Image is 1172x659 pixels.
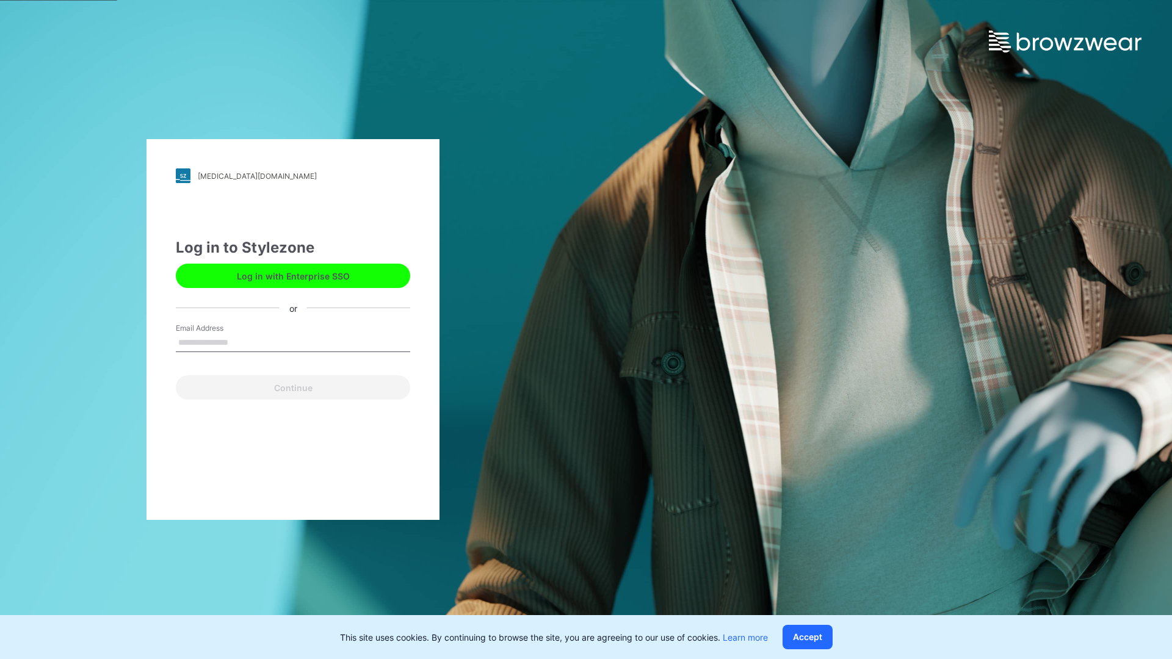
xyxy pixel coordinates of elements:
[783,625,833,649] button: Accept
[989,31,1141,52] img: browzwear-logo.e42bd6dac1945053ebaf764b6aa21510.svg
[176,323,261,334] label: Email Address
[340,631,768,644] p: This site uses cookies. By continuing to browse the site, you are agreeing to our use of cookies.
[723,632,768,643] a: Learn more
[176,264,410,288] button: Log in with Enterprise SSO
[176,168,410,183] a: [MEDICAL_DATA][DOMAIN_NAME]
[198,171,317,181] div: [MEDICAL_DATA][DOMAIN_NAME]
[280,301,307,314] div: or
[176,168,190,183] img: stylezone-logo.562084cfcfab977791bfbf7441f1a819.svg
[176,237,410,259] div: Log in to Stylezone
